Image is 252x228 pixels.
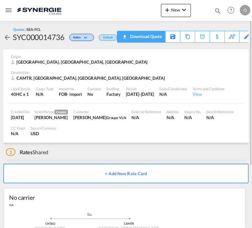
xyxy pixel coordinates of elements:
[59,86,82,91] div: Incoterms
[9,194,35,202] div: No carrier
[3,33,11,41] md-icon: icon-arrow-left
[121,31,162,42] div: Quote PDF is not available at this time
[31,131,57,136] div: USD
[131,114,161,120] div: N/A
[99,34,117,41] div: Default
[36,86,54,91] div: Cargo Type
[11,131,25,136] div: N/A
[87,91,101,97] div: No
[180,6,188,14] md-icon: icon-chevron-down
[225,5,237,16] span: Help
[73,35,82,42] span: Active
[11,59,149,65] div: CNTAO, Qingdao, Asia Pacific
[206,114,234,120] div: N/A
[82,36,90,40] md-icon: icon-chevron-down
[167,109,179,114] div: Address
[64,32,96,42] div: Change Status Here
[164,6,172,14] md-icon: icon-plus 400-fg
[106,91,121,97] div: Factory Stuffing
[9,203,13,207] span: N/A
[166,31,180,42] div: Save As Template
[13,32,64,42] div: SYC000014736
[11,86,31,91] div: Load Details
[55,110,68,114] span: Creator
[193,86,224,91] div: Terms and Condition
[20,149,33,155] span: Rates
[240,5,250,15] div: O
[11,70,241,75] div: Destination
[13,27,41,32] div: Quotes /SEA-FCL
[34,114,68,120] div: Pablo Gomez Saldarriaga
[167,114,179,120] div: N/A
[214,7,221,17] div: icon-magnify
[126,86,154,91] div: Period
[164,7,188,12] span: New
[161,4,191,17] button: icon-plus 400-fgNewicon-chevron-down
[86,213,94,216] md-icon: assets/icons/custom/ship-fill.svg
[214,7,221,14] md-icon: icon-magnify
[184,109,201,114] div: Inquiry No.
[69,34,94,41] div: Change Status Here
[36,91,54,97] div: N/A
[11,114,29,120] div: 12 Sep 2025
[67,91,82,97] div: - import
[11,54,241,59] div: Origin
[3,32,13,42] div: icon-arrow-left
[159,86,187,91] div: Sales Coordinator
[126,91,154,97] div: 12 Oct 2025
[2,4,15,17] button: Toggle Mobile Navigation
[16,59,148,65] span: [GEOGRAPHIC_DATA], [GEOGRAPHIC_DATA], [GEOGRAPHIC_DATA]
[6,149,48,156] div: Shared
[17,3,61,18] img: 1f56c880d42311ef80fc7dca854c8e59.png
[11,109,29,114] div: Created On
[34,109,68,114] div: Sales Person
[193,91,224,97] div: View
[11,222,90,226] div: CNTAO
[159,91,187,97] div: N/A
[31,126,57,131] div: Search Currency
[184,114,201,120] div: N/A
[73,114,126,120] div: Benoit Forcier
[106,115,126,120] span: Groupe VLN
[87,86,101,91] div: Customs
[27,27,40,31] span: SEA-FCL
[128,31,162,42] div: Download Quote
[6,148,15,156] span: 1
[121,31,162,42] div: Download Quote
[131,109,161,114] div: External Reference
[11,126,25,131] div: CC Email
[3,164,249,183] button: + Add New Rate Card
[73,109,126,114] div: Customer
[206,109,234,114] div: Search Reference
[225,5,240,16] div: Help
[106,86,121,91] div: Stuffing
[121,32,128,37] md-icon: icon-download
[11,75,167,81] div: CAMTR, Montreal, QC, Americas
[11,91,31,97] div: 40HC x 1
[59,91,67,97] div: FOB
[90,222,169,226] div: CAMTR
